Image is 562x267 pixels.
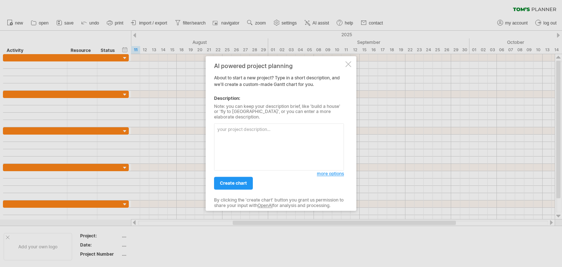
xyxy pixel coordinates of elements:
div: About to start a new project? Type in a short description, and we'll create a custom-made Gantt c... [214,63,344,204]
div: By clicking the 'create chart' button you grant us permission to share your input with for analys... [214,198,344,208]
a: create chart [214,177,253,190]
span: create chart [220,181,247,186]
a: more options [317,171,344,177]
a: OpenAI [258,203,273,208]
div: AI powered project planning [214,63,344,69]
div: Description: [214,95,344,102]
div: Note: you can keep your description brief, like 'build a house' or 'fly to [GEOGRAPHIC_DATA]', or... [214,104,344,120]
